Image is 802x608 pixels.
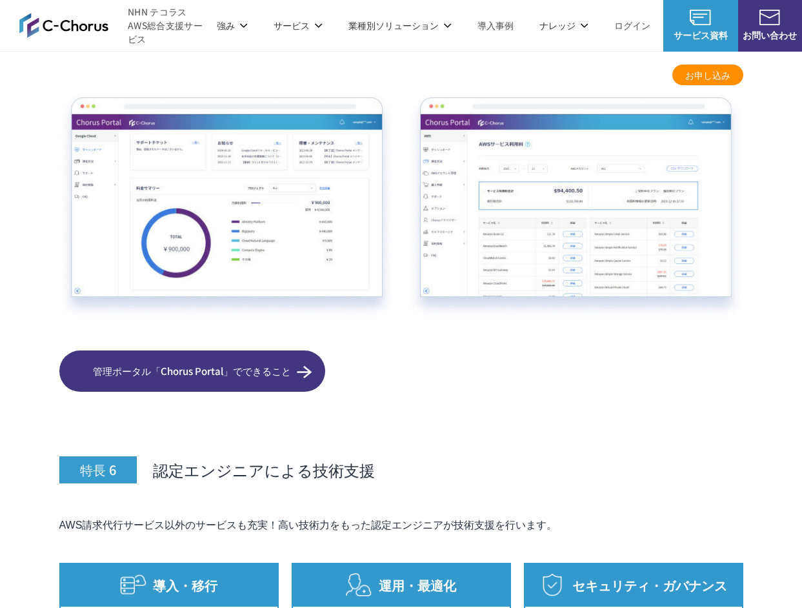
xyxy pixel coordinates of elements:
[690,10,710,25] img: AWS総合支援サービス C-Chorus サービス資料
[572,576,727,595] p: セキュリティ・ガバナンス
[759,10,780,25] img: お問い合わせ
[217,19,248,32] p: 強み
[153,576,217,595] p: 導入・移行
[672,68,743,82] span: お申し込み
[153,459,375,481] span: 認定エンジニアによる技術支援
[672,65,743,85] a: お申し込み
[274,19,323,32] p: サービス
[738,28,802,42] span: お問い合わせ
[614,19,650,32] a: ログイン
[343,68,406,82] a: 請求代行プラン
[19,5,204,46] a: AWS総合支援サービス C-Chorus NHN テコラスAWS総合支援サービス
[59,350,325,392] a: 管理ポータル「Chorus Portal」でできること
[425,68,488,82] a: 特長・メリット
[128,5,204,46] span: NHN テコラス AWS総合支援サービス
[59,95,743,318] img: 管理ポータル Chorus Portal イメージ
[59,364,325,379] span: 管理ポータル「Chorus Portal」でできること
[663,28,738,42] span: サービス資料
[59,516,743,535] p: AWS請求代行サービス以外のサービスも充実！高い技術力をもった認定エンジニアが技術支援を行います。
[506,68,581,82] a: 請求代行 導入事例
[599,68,653,82] a: よくある質問
[539,19,588,32] p: ナレッジ
[19,13,108,38] img: AWS総合支援サービス C-Chorus
[477,19,514,32] a: 導入事例
[59,456,137,483] span: 特長 6
[348,19,452,32] p: 業種別ソリューション
[379,576,456,595] p: 運用・最適化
